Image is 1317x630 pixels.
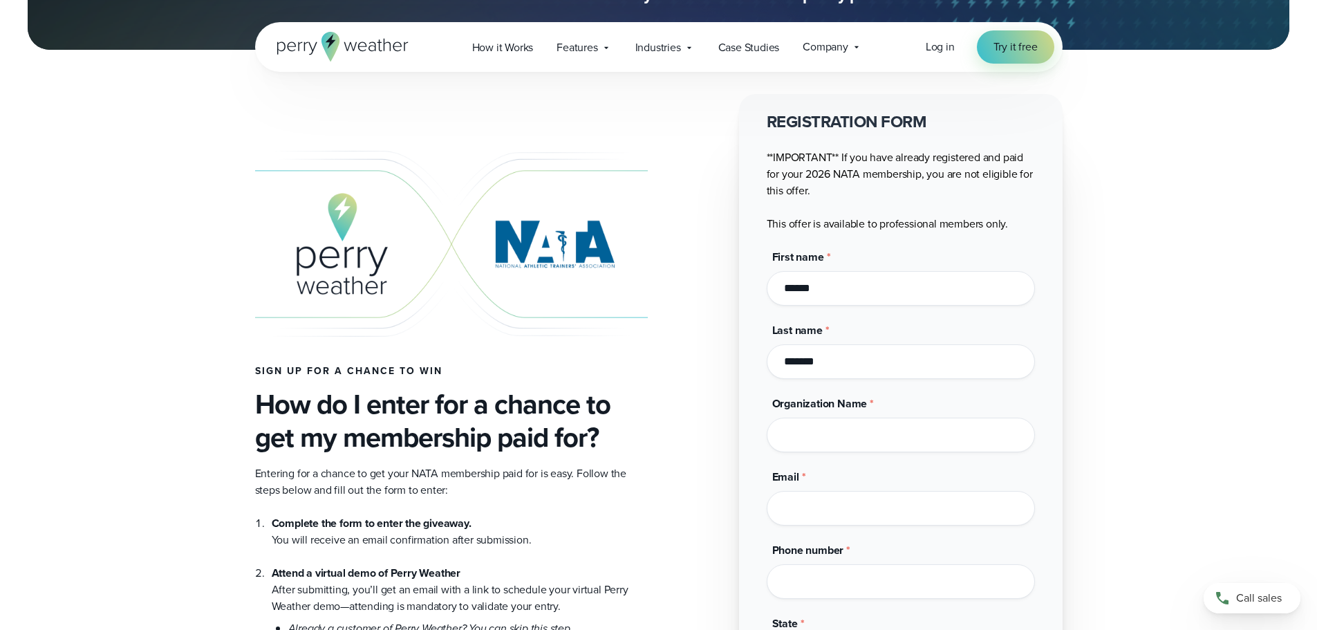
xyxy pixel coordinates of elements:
span: Call sales [1236,590,1282,606]
p: Entering for a chance to get your NATA membership paid for is easy. Follow the steps below and fi... [255,465,648,499]
a: Case Studies [707,33,792,62]
span: Features [557,39,597,56]
div: **IMPORTANT** If you have already registered and paid for your 2026 NATA membership, you are not ... [767,111,1035,232]
span: Phone number [772,542,844,558]
a: Log in [926,39,955,55]
span: Last name [772,322,823,338]
a: How it Works [460,33,545,62]
h3: How do I enter for a chance to get my membership paid for? [255,388,648,454]
span: Case Studies [718,39,780,56]
span: How it Works [472,39,534,56]
span: Email [772,469,799,485]
a: Try it free [977,30,1054,64]
a: Call sales [1204,583,1300,613]
span: Company [803,39,848,55]
span: First name [772,249,824,265]
span: Industries [635,39,681,56]
strong: Complete the form to enter the giveaway. [272,515,471,531]
h4: Sign up for a chance to win [255,366,648,377]
strong: Attend a virtual demo of Perry Weather [272,565,460,581]
span: Organization Name [772,396,868,411]
span: Try it free [993,39,1038,55]
li: You will receive an email confirmation after submission. [272,515,648,548]
strong: REGISTRATION FORM [767,109,927,134]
